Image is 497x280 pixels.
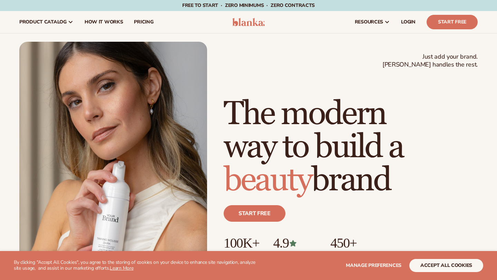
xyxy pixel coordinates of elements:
[85,19,123,25] span: How It Works
[224,160,311,200] span: beauty
[401,19,416,25] span: LOGIN
[110,265,133,271] a: Learn More
[355,19,383,25] span: resources
[79,11,129,33] a: How It Works
[409,259,483,272] button: accept all cookies
[134,19,153,25] span: pricing
[232,18,265,26] img: logo
[182,2,315,9] span: Free to start · ZERO minimums · ZERO contracts
[19,19,67,25] span: product catalog
[382,53,478,69] span: Just add your brand. [PERSON_NAME] handles the rest.
[128,11,159,33] a: pricing
[346,259,401,272] button: Manage preferences
[330,236,382,251] p: 450+
[396,11,421,33] a: LOGIN
[224,98,478,197] h1: The modern way to build a brand
[224,205,285,222] a: Start free
[14,11,79,33] a: product catalog
[224,236,259,251] p: 100K+
[349,11,396,33] a: resources
[19,42,207,278] img: Female holding tanning mousse.
[14,260,260,271] p: By clicking "Accept All Cookies", you agree to the storing of cookies on your device to enhance s...
[346,262,401,269] span: Manage preferences
[273,236,316,251] p: 4.9
[427,15,478,29] a: Start Free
